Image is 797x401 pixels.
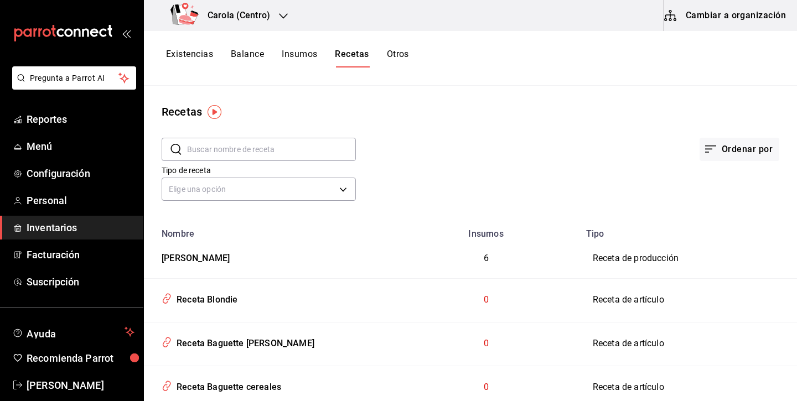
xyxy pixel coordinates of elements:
[172,289,237,306] div: Receta Blondie
[27,166,134,181] span: Configuración
[30,72,119,84] span: Pregunta a Parrot AI
[335,49,369,67] button: Recetas
[700,138,779,161] button: Ordenar por
[162,103,202,120] div: Recetas
[162,178,356,201] div: Elige una opción
[157,248,230,265] div: [PERSON_NAME]
[199,9,270,22] h3: Carola (Centro)
[484,382,489,392] span: 0
[484,338,489,348] span: 0
[393,222,579,239] th: Insumos
[166,49,409,67] div: navigation tabs
[208,105,221,119] img: Tooltip marker
[27,112,134,127] span: Reportes
[579,222,797,239] th: Tipo
[282,49,317,67] button: Insumos
[27,193,134,208] span: Personal
[27,274,134,289] span: Suscripción
[387,49,409,67] button: Otros
[187,138,356,160] input: Buscar nombre de receta
[27,139,134,154] span: Menú
[579,239,797,278] td: Receta de producción
[579,278,797,322] td: Receta de artículo
[484,294,489,305] span: 0
[27,325,120,338] span: Ayuda
[172,333,314,350] div: Receta Baguette [PERSON_NAME]
[579,322,797,366] td: Receta de artículo
[12,66,136,90] button: Pregunta a Parrot AI
[122,29,131,38] button: open_drawer_menu
[162,166,356,174] label: Tipo de receta
[27,220,134,235] span: Inventarios
[166,49,213,67] button: Existencias
[231,49,264,67] button: Balance
[27,378,134,393] span: [PERSON_NAME]
[8,80,136,92] a: Pregunta a Parrot AI
[144,222,393,239] th: Nombre
[484,253,489,263] span: 6
[172,377,281,394] div: Receta Baguette cereales
[27,247,134,262] span: Facturación
[27,351,134,366] span: Recomienda Parrot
